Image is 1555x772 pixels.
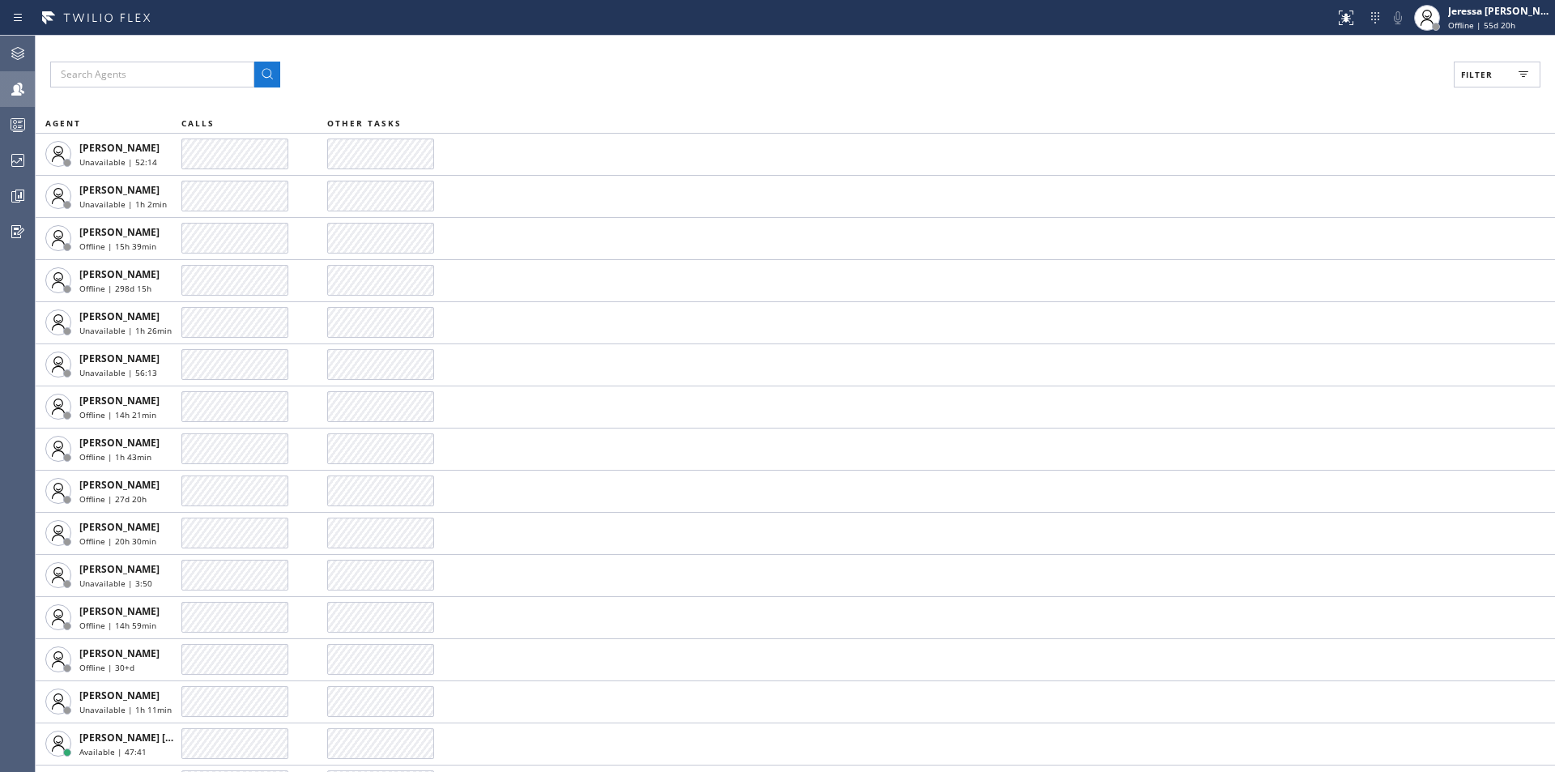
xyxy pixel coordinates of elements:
[79,367,157,378] span: Unavailable | 56:13
[1461,69,1493,80] span: Filter
[79,451,151,463] span: Offline | 1h 43min
[45,117,81,129] span: AGENT
[79,183,160,197] span: [PERSON_NAME]
[79,562,160,576] span: [PERSON_NAME]
[79,283,151,294] span: Offline | 298d 15h
[181,117,215,129] span: CALLS
[79,578,152,589] span: Unavailable | 3:50
[1448,4,1550,18] div: Jeressa [PERSON_NAME]
[79,535,156,547] span: Offline | 20h 30min
[79,731,242,744] span: [PERSON_NAME] [PERSON_NAME]
[79,352,160,365] span: [PERSON_NAME]
[79,409,156,420] span: Offline | 14h 21min
[79,604,160,618] span: [PERSON_NAME]
[1454,62,1540,87] button: Filter
[79,267,160,281] span: [PERSON_NAME]
[79,141,160,155] span: [PERSON_NAME]
[79,493,147,505] span: Offline | 27d 20h
[79,646,160,660] span: [PERSON_NAME]
[1387,6,1409,29] button: Mute
[79,241,156,252] span: Offline | 15h 39min
[79,325,172,336] span: Unavailable | 1h 26min
[79,620,156,631] span: Offline | 14h 59min
[79,704,172,715] span: Unavailable | 1h 11min
[327,117,402,129] span: OTHER TASKS
[79,156,157,168] span: Unavailable | 52:14
[79,309,160,323] span: [PERSON_NAME]
[79,662,134,673] span: Offline | 30+d
[79,225,160,239] span: [PERSON_NAME]
[79,198,167,210] span: Unavailable | 1h 2min
[79,520,160,534] span: [PERSON_NAME]
[50,62,254,87] input: Search Agents
[79,394,160,407] span: [PERSON_NAME]
[79,689,160,702] span: [PERSON_NAME]
[79,436,160,450] span: [PERSON_NAME]
[79,746,147,757] span: Available | 47:41
[1448,19,1515,31] span: Offline | 55d 20h
[79,478,160,492] span: [PERSON_NAME]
